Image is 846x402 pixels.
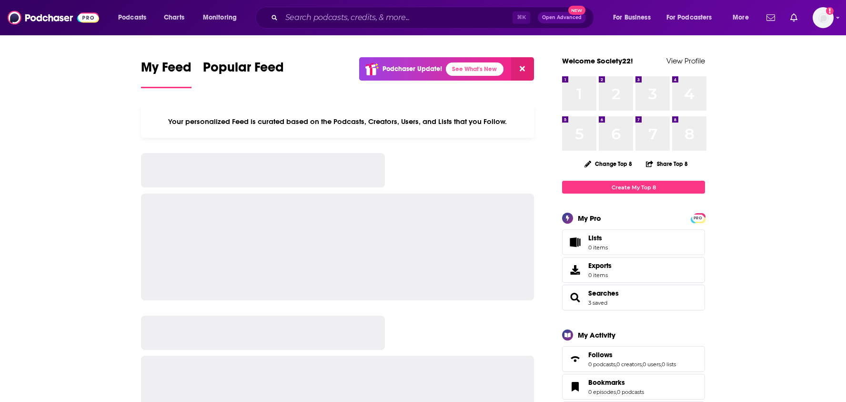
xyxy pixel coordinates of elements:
[203,59,284,88] a: Popular Feed
[568,6,585,15] span: New
[538,12,586,23] button: Open AdvancedNew
[542,15,582,20] span: Open Advanced
[726,10,761,25] button: open menu
[562,181,705,194] a: Create My Top 8
[692,214,704,221] a: PRO
[643,361,661,368] a: 0 users
[588,350,676,359] a: Follows
[264,7,603,29] div: Search podcasts, credits, & more...
[565,352,584,366] a: Follows
[196,10,249,25] button: open menu
[383,65,442,73] p: Podchaser Update!
[562,346,705,372] span: Follows
[562,285,705,310] span: Searches
[662,361,676,368] a: 0 lists
[617,389,644,395] a: 0 podcasts
[118,11,146,24] span: Podcasts
[565,291,584,304] a: Searches
[588,378,644,387] a: Bookmarks
[813,7,834,28] span: Logged in as Society22
[616,389,617,395] span: ,
[588,361,615,368] a: 0 podcasts
[813,7,834,28] img: User Profile
[588,389,616,395] a: 0 episodes
[562,257,705,283] a: Exports
[692,215,704,222] span: PRO
[158,10,190,25] a: Charts
[588,234,602,242] span: Lists
[588,289,619,298] a: Searches
[141,105,534,138] div: Your personalized Feed is curated based on the Podcasts, Creators, Users, and Lists that you Follow.
[588,378,625,387] span: Bookmarks
[645,155,688,173] button: Share Top 8
[666,11,712,24] span: For Podcasters
[562,374,705,400] span: Bookmarks
[616,361,642,368] a: 0 creators
[141,59,191,88] a: My Feed
[565,380,584,393] a: Bookmarks
[565,263,584,277] span: Exports
[813,7,834,28] button: Show profile menu
[562,229,705,255] a: Lists
[578,330,615,340] div: My Activity
[588,350,613,359] span: Follows
[613,11,651,24] span: For Business
[579,158,638,170] button: Change Top 8
[661,361,662,368] span: ,
[446,62,504,76] a: See What's New
[111,10,159,25] button: open menu
[588,261,612,270] span: Exports
[203,11,237,24] span: Monitoring
[578,214,601,223] div: My Pro
[660,10,726,25] button: open menu
[826,7,834,15] svg: Add a profile image
[642,361,643,368] span: ,
[786,10,801,26] a: Show notifications dropdown
[141,59,191,81] span: My Feed
[562,56,633,65] a: Welcome Society22!
[588,299,607,306] a: 3 saved
[666,56,705,65] a: View Profile
[588,234,608,242] span: Lists
[615,361,616,368] span: ,
[588,272,612,278] span: 0 items
[565,236,584,249] span: Lists
[164,11,184,24] span: Charts
[203,59,284,81] span: Popular Feed
[733,11,749,24] span: More
[606,10,663,25] button: open menu
[513,11,530,24] span: ⌘ K
[763,10,779,26] a: Show notifications dropdown
[8,9,99,27] img: Podchaser - Follow, Share and Rate Podcasts
[282,10,513,25] input: Search podcasts, credits, & more...
[588,244,608,251] span: 0 items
